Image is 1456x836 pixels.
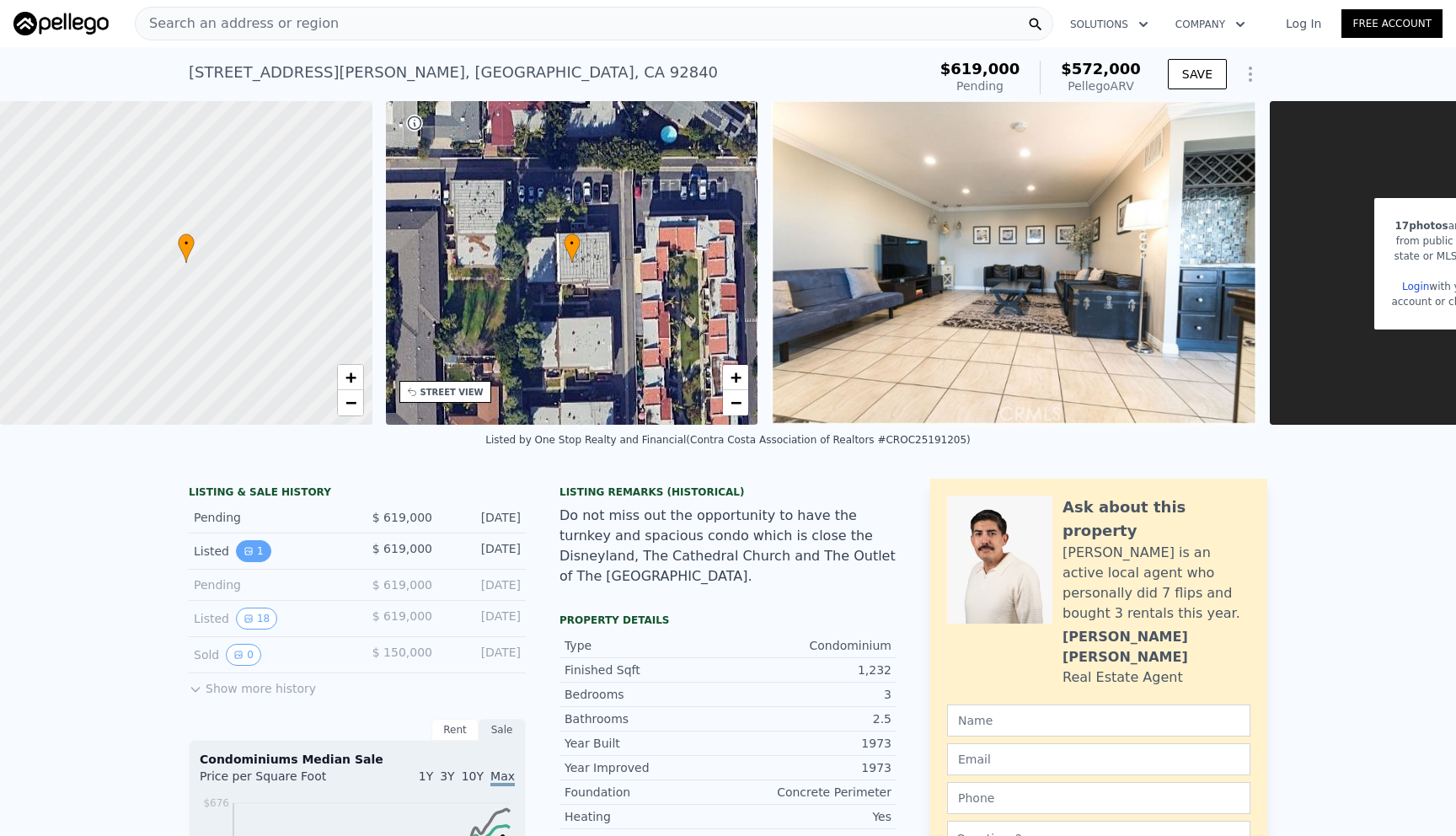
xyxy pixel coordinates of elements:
div: [DATE] [446,608,521,630]
div: Sold [194,644,344,666]
span: + [345,367,356,388]
span: 10Y [462,769,484,783]
span: 1Y [419,769,433,783]
div: Pending [940,78,1020,94]
div: 1973 [728,735,891,752]
div: Pellego ARV [1061,78,1141,94]
span: − [731,392,741,413]
div: LISTING & SALE HISTORY [189,485,526,502]
div: STREET VIEW [420,386,484,399]
div: Condominiums Median Sale [200,751,515,768]
div: Bathrooms [565,710,728,727]
div: 1,232 [728,662,891,678]
div: [PERSON_NAME] is an active local agent who personally did 7 flips and bought 3 rentals this year. [1063,543,1250,624]
a: Zoom out [723,390,748,415]
a: Zoom out [338,390,363,415]
span: 17 photos [1395,220,1448,232]
div: Condominium [728,637,891,654]
div: Real Estate Agent [1063,667,1183,688]
div: Rent [431,719,479,741]
div: • [178,233,195,263]
div: Listed by One Stop Realty and Financial (Contra Costa Association of Realtors #CROC25191205) [485,434,971,446]
div: Finished Sqft [565,662,728,678]
div: Pending [194,576,344,593]
span: − [345,392,356,413]
div: Ask about this property [1063,496,1250,543]
div: Listing Remarks (Historical) [559,485,897,499]
div: [STREET_ADDRESS][PERSON_NAME] , [GEOGRAPHIC_DATA] , CA 92840 [189,61,718,84]
input: Name [947,705,1250,737]
div: Pending [194,509,344,526]
div: Year Improved [565,759,728,776]
div: • [564,233,581,263]
span: $ 150,000 [372,646,432,659]
tspan: $676 [203,797,229,809]
button: Show Options [1234,57,1267,91]
span: + [731,367,741,388]
span: $ 619,000 [372,609,432,623]
div: Listed [194,540,344,562]
div: Year Built [565,735,728,752]
div: Heating [565,808,728,825]
span: $ 619,000 [372,511,432,524]
div: [DATE] [446,540,521,562]
span: • [564,236,581,251]
button: Show more history [189,673,316,697]
img: Sale: 167567861 Parcel: 61692597 [771,101,1256,425]
div: Type [565,637,728,654]
span: $572,000 [1061,60,1141,78]
span: • [178,236,195,251]
span: Search an address or region [136,13,339,34]
span: $ 619,000 [372,578,432,592]
div: 1973 [728,759,891,776]
div: [DATE] [446,644,521,666]
span: $ 619,000 [372,542,432,555]
span: $619,000 [940,60,1020,78]
div: Listed [194,608,344,630]
div: Property details [559,614,897,627]
div: Do not miss out the opportunity to have the turnkey and spacious condo which is close the Disneyl... [559,506,897,587]
div: Foundation [565,784,728,801]
div: Concrete Perimeter [728,784,891,801]
input: Phone [947,782,1250,814]
span: Max [490,769,515,786]
div: Yes [728,808,891,825]
input: Email [947,743,1250,775]
button: Company [1162,9,1259,40]
a: Zoom in [723,365,748,390]
a: Log In [1266,15,1341,32]
div: Bedrooms [565,686,728,703]
div: 3 [728,686,891,703]
span: 3Y [440,769,454,783]
div: [PERSON_NAME] [PERSON_NAME] [1063,627,1250,667]
button: View historical data [226,644,261,666]
img: Pellego [13,12,109,35]
a: Login [1402,281,1429,292]
div: 2.5 [728,710,891,727]
div: [DATE] [446,576,521,593]
div: [DATE] [446,509,521,526]
div: Price per Square Foot [200,768,357,795]
button: SAVE [1168,59,1227,89]
button: View historical data [236,608,277,630]
div: Sale [479,719,526,741]
button: View historical data [236,540,271,562]
a: Free Account [1341,9,1443,38]
button: Solutions [1057,9,1162,40]
a: Zoom in [338,365,363,390]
